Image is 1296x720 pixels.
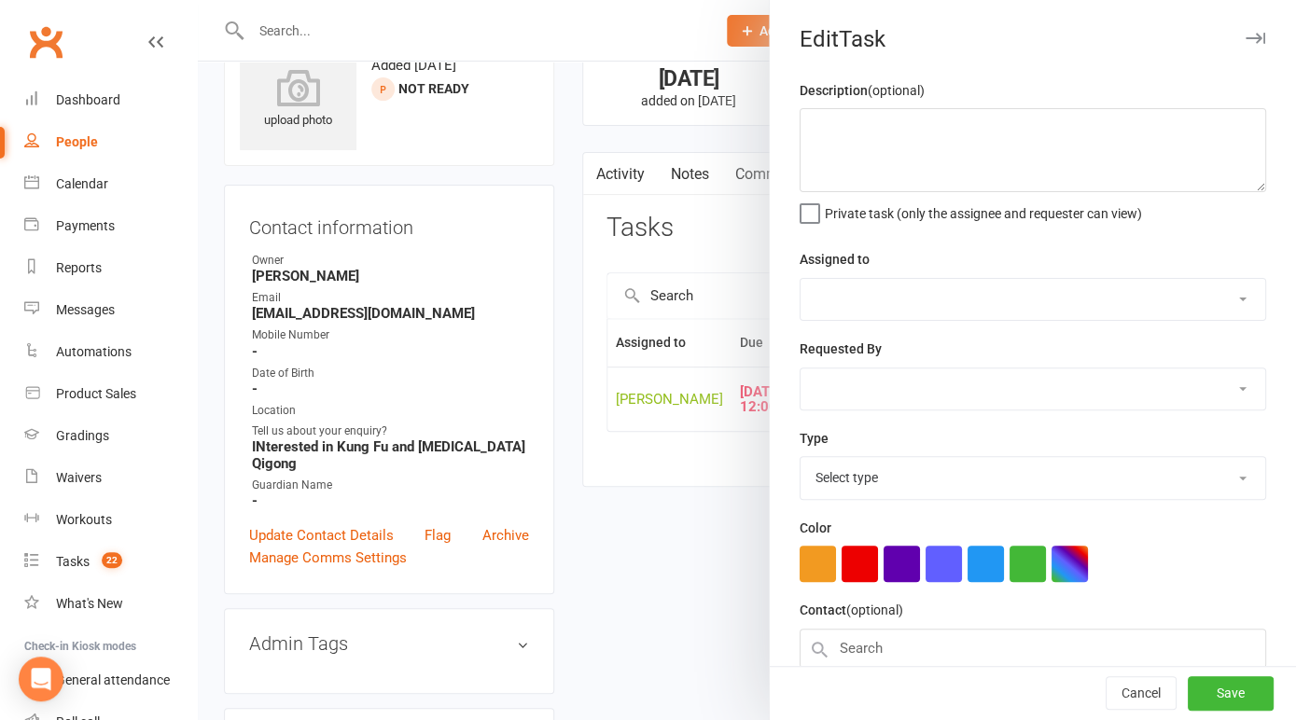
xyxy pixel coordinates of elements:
div: Payments [56,218,115,233]
div: Gradings [56,428,109,443]
div: Workouts [56,512,112,527]
div: Edit Task [770,26,1296,52]
div: Open Intercom Messenger [19,657,63,701]
a: Messages [24,289,197,331]
div: Tasks [56,554,90,569]
button: Save [1188,677,1274,711]
div: Automations [56,344,132,359]
a: Workouts [24,499,197,541]
a: Calendar [24,163,197,205]
div: Reports [56,260,102,275]
button: Cancel [1106,677,1177,711]
a: People [24,121,197,163]
label: Requested By [800,339,882,359]
a: Tasks 22 [24,541,197,583]
label: Assigned to [800,249,870,270]
a: Automations [24,331,197,373]
div: Product Sales [56,386,136,401]
a: Clubworx [22,19,69,65]
span: Private task (only the assignee and requester can view) [825,200,1142,221]
a: Reports [24,247,197,289]
label: Color [800,518,831,538]
a: What's New [24,583,197,625]
div: Waivers [56,470,102,485]
div: Messages [56,302,115,317]
div: What's New [56,596,123,611]
a: Product Sales [24,373,197,415]
label: Type [800,428,829,449]
a: Gradings [24,415,197,457]
label: Description [800,80,925,101]
div: People [56,134,98,149]
small: (optional) [868,83,925,98]
div: Calendar [56,176,108,191]
span: 22 [102,552,122,568]
a: General attendance kiosk mode [24,659,197,701]
label: Contact [800,600,903,620]
div: General attendance [56,672,170,687]
a: Waivers [24,457,197,499]
input: Search [800,629,1266,668]
div: Dashboard [56,92,120,107]
a: Dashboard [24,79,197,121]
small: (optional) [846,602,903,617]
a: Payments [24,205,197,247]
